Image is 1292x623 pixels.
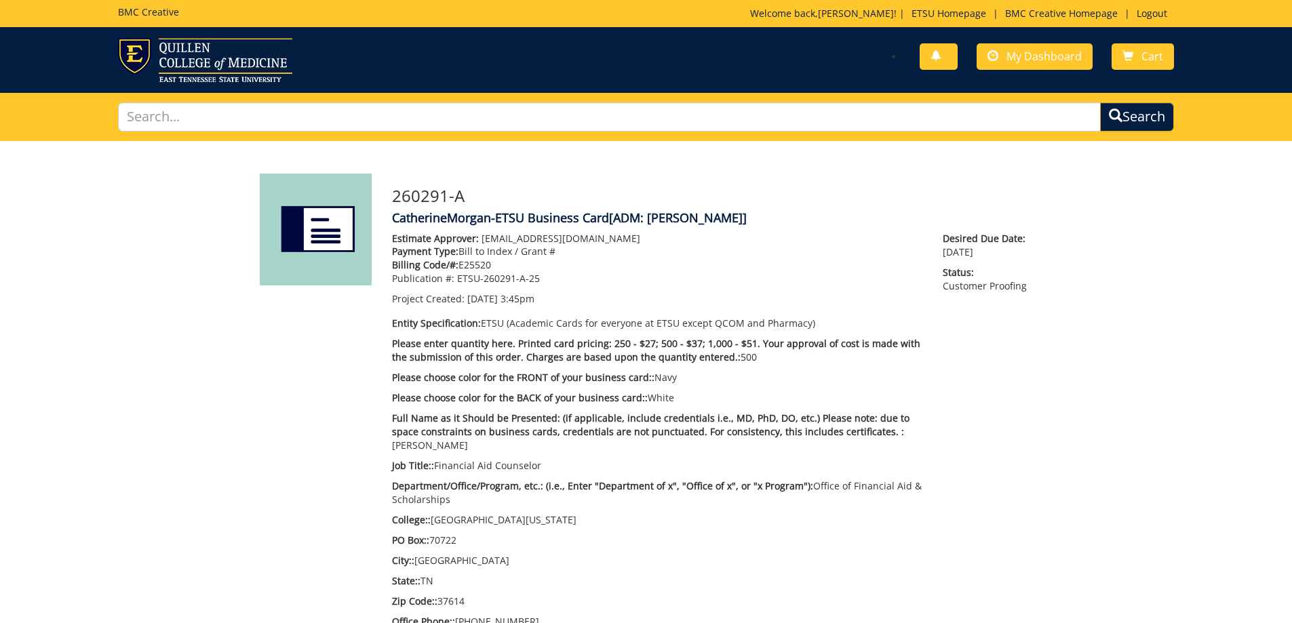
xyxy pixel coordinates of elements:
[392,292,465,305] span: Project Created:
[392,317,481,329] span: Entity Specification:
[392,534,923,547] p: 70722
[392,232,923,245] p: [EMAIL_ADDRESS][DOMAIN_NAME]
[392,534,429,546] span: PO Box::
[392,245,458,258] span: Payment Type:
[392,554,923,567] p: [GEOGRAPHIC_DATA]
[1141,49,1163,64] span: Cart
[392,554,414,567] span: City::
[392,513,923,527] p: [GEOGRAPHIC_DATA][US_STATE]
[260,174,372,285] img: Product featured image
[392,574,923,588] p: TN
[998,7,1124,20] a: BMC Creative Homepage
[1100,102,1174,132] button: Search
[943,266,1032,279] span: Status:
[392,337,923,364] p: 500
[392,245,923,258] p: Bill to Index / Grant #
[1112,43,1174,70] a: Cart
[943,232,1032,259] p: [DATE]
[392,595,437,607] span: Zip Code::
[943,232,1032,245] span: Desired Due Date:
[118,7,179,17] h5: BMC Creative
[392,232,479,245] span: Estimate Approver:
[467,292,534,305] span: [DATE] 3:45pm
[392,391,923,405] p: White
[392,371,923,384] p: Navy
[1130,7,1174,20] a: Logout
[392,317,923,330] p: ETSU (Academic Cards for everyone at ETSU except QCOM and Pharmacy)
[392,459,434,472] span: Job Title::
[118,102,1101,132] input: Search...
[392,479,923,506] p: Office of Financial Aid & Scholarships
[1006,49,1082,64] span: My Dashboard
[392,337,920,363] span: Please enter quantity here. Printed card pricing: 250 - $27; 500 - $37; 1,000 - $51. Your approva...
[750,7,1174,20] p: Welcome back, ! | | |
[392,371,654,384] span: Please choose color for the FRONT of your business card::
[818,7,894,20] a: [PERSON_NAME]
[392,574,420,587] span: State::
[392,212,1033,225] h4: CatherineMorgan-ETSU Business Card
[392,595,923,608] p: 37614
[457,272,540,285] span: ETSU-260291-A-25
[392,459,923,473] p: Financial Aid Counselor
[392,272,454,285] span: Publication #:
[392,258,923,272] p: E25520
[392,187,1033,205] h3: 260291-A
[977,43,1093,70] a: My Dashboard
[392,258,458,271] span: Billing Code/#:
[392,479,813,492] span: Department/Office/Program, etc.: (i.e., Enter "Department of x", "Office of x", or "x Program"):
[392,513,431,526] span: College::
[609,209,747,226] span: [ADM: [PERSON_NAME]]
[943,266,1032,293] p: Customer Proofing
[392,411,923,452] p: [PERSON_NAME]
[118,38,292,82] img: ETSU logo
[905,7,993,20] a: ETSU Homepage
[392,391,648,404] span: Please choose color for the BACK of your business card::
[392,411,909,438] span: Full Name as it Should be Presented: (if applicable, include credentials i.e., MD, PhD, DO, etc.)...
